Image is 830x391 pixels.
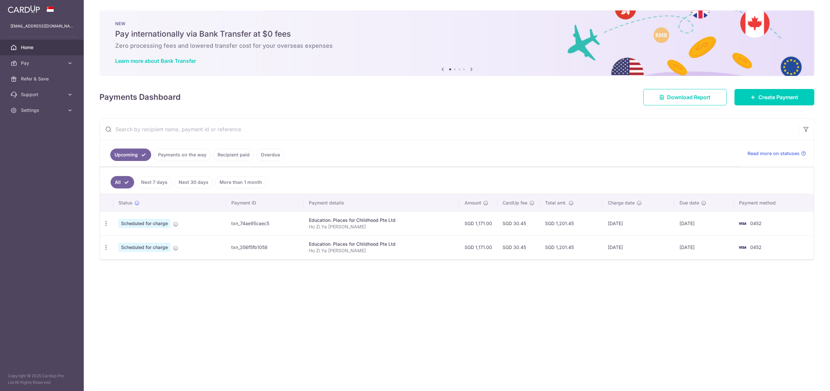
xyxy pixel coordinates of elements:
[111,176,134,188] a: All
[99,10,814,76] img: Bank transfer banner
[545,200,567,206] span: Total amt.
[110,149,151,161] a: Upcoming
[608,200,635,206] span: Charge date
[304,194,459,211] th: Payment details
[497,235,540,259] td: SGD 30.45
[213,149,254,161] a: Recipient paid
[226,235,304,259] td: txn_356f5fb1058
[748,150,806,157] a: Read more on statuses
[21,60,64,66] span: Pay
[736,220,749,227] img: Bank Card
[100,119,798,140] input: Search by recipient name, payment id or reference
[459,235,497,259] td: SGD 1,171.00
[21,107,64,114] span: Settings
[309,217,454,223] div: Education. Places for Childhood Pte Ltd
[750,244,762,250] span: 0452
[459,211,497,235] td: SGD 1,171.00
[10,23,73,29] p: [EMAIL_ADDRESS][DOMAIN_NAME]
[21,91,64,98] span: Support
[115,58,196,64] a: Learn more about Bank Transfer
[226,194,304,211] th: Payment ID
[118,219,170,228] span: Scheduled for charge
[667,93,711,101] span: Download Report
[21,76,64,82] span: Refer & Save
[154,149,211,161] a: Payments on the way
[748,150,800,157] span: Read more on statuses
[256,149,284,161] a: Overdue
[540,211,603,235] td: SGD 1,201.45
[603,211,674,235] td: [DATE]
[736,243,749,251] img: Bank Card
[750,221,762,226] span: 0452
[174,176,213,188] a: Next 30 days
[118,243,170,252] span: Scheduled for charge
[309,241,454,247] div: Education. Places for Childhood Pte Ltd
[309,247,454,254] p: Ho Zi Ya [PERSON_NAME]
[115,42,799,50] h6: Zero processing fees and lowered transfer cost for your overseas expenses
[680,200,699,206] span: Due date
[21,44,64,51] span: Home
[674,235,734,259] td: [DATE]
[215,176,266,188] a: More than 1 month
[115,29,799,39] h5: Pay internationally via Bank Transfer at $0 fees
[603,235,674,259] td: [DATE]
[540,235,603,259] td: SGD 1,201.45
[465,200,481,206] span: Amount
[503,200,527,206] span: CardUp fee
[137,176,172,188] a: Next 7 days
[226,211,304,235] td: txn_74ae95caec5
[734,89,814,105] a: Create Payment
[734,194,814,211] th: Payment method
[115,21,799,26] p: NEW
[118,200,132,206] span: Status
[643,89,727,105] a: Download Report
[99,91,181,103] h4: Payments Dashboard
[8,5,40,13] img: CardUp
[674,211,734,235] td: [DATE]
[758,93,798,101] span: Create Payment
[309,223,454,230] p: Ho Zi Ya [PERSON_NAME]
[497,211,540,235] td: SGD 30.45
